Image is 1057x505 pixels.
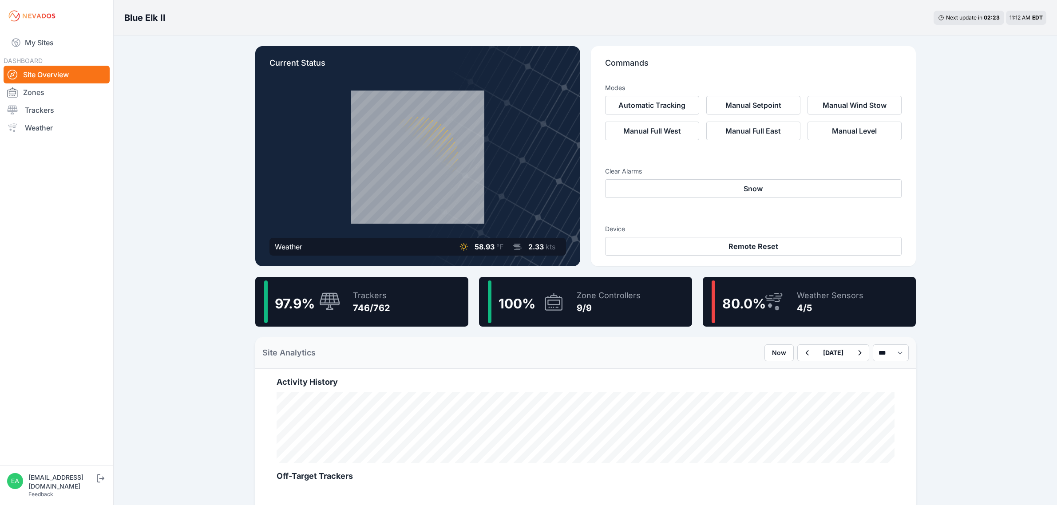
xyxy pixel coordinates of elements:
[4,66,110,83] a: Site Overview
[277,470,895,482] h2: Off-Target Trackers
[124,12,166,24] h3: Blue Elk II
[353,289,390,302] div: Trackers
[262,347,316,359] h2: Site Analytics
[577,289,641,302] div: Zone Controllers
[808,96,902,114] button: Manual Wind Stow
[605,167,902,176] h3: Clear Alarms
[605,225,902,233] h3: Device
[1032,14,1043,21] span: EDT
[277,376,895,388] h2: Activity History
[4,83,110,101] a: Zones
[4,101,110,119] a: Trackers
[808,122,902,140] button: Manual Level
[275,241,302,252] div: Weather
[797,289,863,302] div: Weather Sensors
[706,96,800,114] button: Manual Setpoint
[797,302,863,314] div: 4/5
[1009,14,1030,21] span: 11:12 AM
[28,491,53,497] a: Feedback
[605,237,902,256] button: Remote Reset
[605,83,625,92] h3: Modes
[706,122,800,140] button: Manual Full East
[4,57,43,64] span: DASHBOARD
[528,242,544,251] span: 2.33
[605,122,699,140] button: Manual Full West
[946,14,982,21] span: Next update in
[28,473,95,491] div: [EMAIL_ADDRESS][DOMAIN_NAME]
[475,242,495,251] span: 58.93
[275,296,315,312] span: 97.9 %
[605,96,699,114] button: Automatic Tracking
[4,119,110,137] a: Weather
[764,344,794,361] button: Now
[124,6,166,29] nav: Breadcrumb
[353,302,390,314] div: 746/762
[703,277,916,327] a: 80.0%Weather Sensors4/5
[984,14,1000,21] div: 02 : 23
[499,296,535,312] span: 100 %
[7,473,23,489] img: eamon@nevados.solar
[546,242,555,251] span: kts
[816,345,851,361] button: [DATE]
[605,179,902,198] button: Snow
[577,302,641,314] div: 9/9
[7,9,57,23] img: Nevados
[722,296,766,312] span: 80.0 %
[479,277,692,327] a: 100%Zone Controllers9/9
[255,277,468,327] a: 97.9%Trackers746/762
[4,32,110,53] a: My Sites
[269,57,566,76] p: Current Status
[496,242,503,251] span: °F
[605,57,902,76] p: Commands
